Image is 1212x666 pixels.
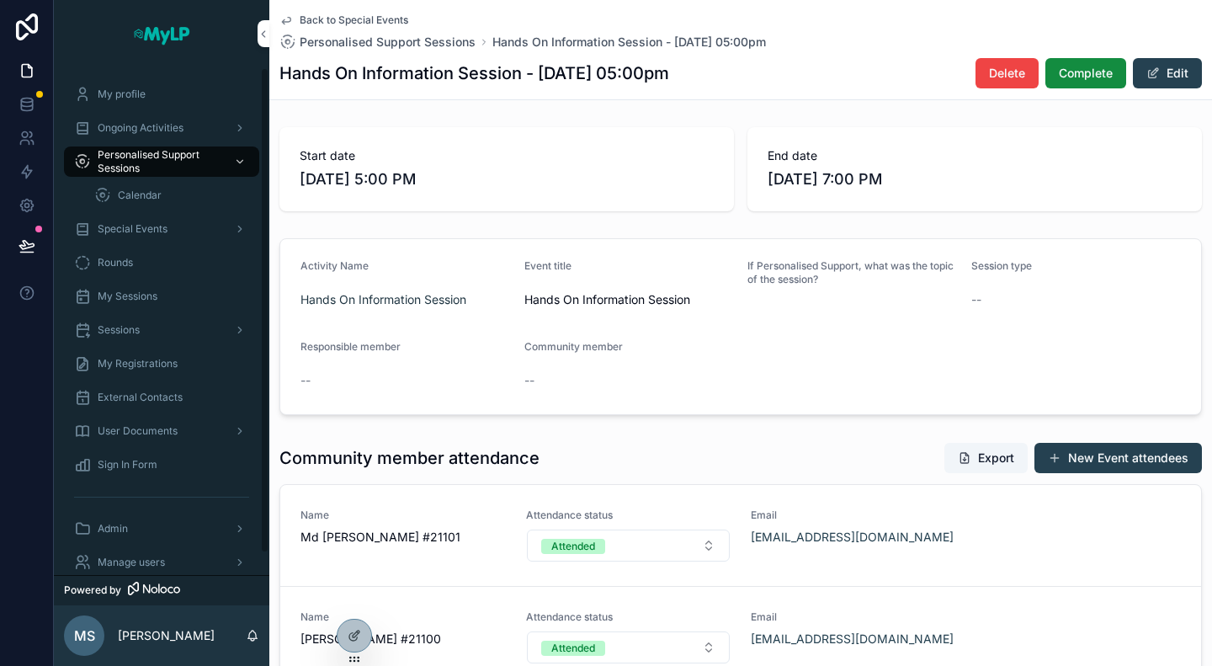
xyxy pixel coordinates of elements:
[524,340,623,353] span: Community member
[118,189,162,202] span: Calendar
[747,259,954,285] span: If Personalised Support, what was the topic of the session?
[54,67,269,575] div: scrollable content
[300,372,311,389] span: --
[64,583,121,597] span: Powered by
[98,148,221,175] span: Personalised Support Sessions
[751,610,956,624] span: Email
[300,147,714,164] span: Start date
[527,631,731,663] button: Select Button
[279,34,476,51] a: Personalised Support Sessions
[1059,65,1113,82] span: Complete
[279,13,408,27] a: Back to Special Events
[84,180,259,210] a: Calendar
[132,20,191,47] img: App logo
[64,382,259,413] a: External Contacts
[98,323,140,337] span: Sessions
[526,509,731,522] span: Attendance status
[64,547,259,578] a: Manage users
[300,291,466,308] a: Hands On Information Session
[492,34,766,51] a: Hands On Information Session - [DATE] 05:00pm
[64,214,259,244] a: Special Events
[524,291,735,308] span: Hands On Information Session
[1133,58,1202,88] button: Edit
[64,79,259,109] a: My profile
[300,34,476,51] span: Personalised Support Sessions
[54,575,269,605] a: Powered by
[524,372,534,389] span: --
[300,13,408,27] span: Back to Special Events
[300,509,506,522] span: Name
[64,450,259,480] a: Sign In Form
[1034,443,1202,473] button: New Event attendees
[300,631,506,647] span: [PERSON_NAME] #21100
[524,259,571,272] span: Event title
[64,248,259,278] a: Rounds
[98,357,178,370] span: My Registrations
[300,259,369,272] span: Activity Name
[551,539,595,554] div: Attended
[118,627,215,644] p: [PERSON_NAME]
[526,610,731,624] span: Attendance status
[279,446,540,470] h1: Community member attendance
[98,121,183,135] span: Ongoing Activities
[975,58,1039,88] button: Delete
[1045,58,1126,88] button: Complete
[751,631,954,647] a: [EMAIL_ADDRESS][DOMAIN_NAME]
[768,147,1182,164] span: End date
[74,626,95,646] span: MS
[64,349,259,379] a: My Registrations
[64,315,259,345] a: Sessions
[98,522,128,535] span: Admin
[64,514,259,544] a: Admin
[98,222,167,236] span: Special Events
[98,256,133,269] span: Rounds
[551,641,595,656] div: Attended
[98,424,178,438] span: User Documents
[279,61,669,85] h1: Hands On Information Session - [DATE] 05:00pm
[98,458,157,472] span: Sign In Form
[98,556,165,569] span: Manage users
[98,391,183,404] span: External Contacts
[64,281,259,312] a: My Sessions
[751,529,954,546] a: [EMAIL_ADDRESS][DOMAIN_NAME]
[64,147,259,177] a: Personalised Support Sessions
[300,340,401,353] span: Responsible member
[971,291,981,308] span: --
[768,168,1182,191] span: [DATE] 7:00 PM
[944,443,1028,473] button: Export
[527,530,731,562] button: Select Button
[98,290,157,303] span: My Sessions
[300,168,714,191] span: [DATE] 5:00 PM
[989,65,1025,82] span: Delete
[64,113,259,143] a: Ongoing Activities
[971,259,1032,272] span: Session type
[98,88,146,101] span: My profile
[751,509,956,522] span: Email
[300,529,506,546] span: Md [PERSON_NAME] #21101
[300,610,506,624] span: Name
[64,416,259,446] a: User Documents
